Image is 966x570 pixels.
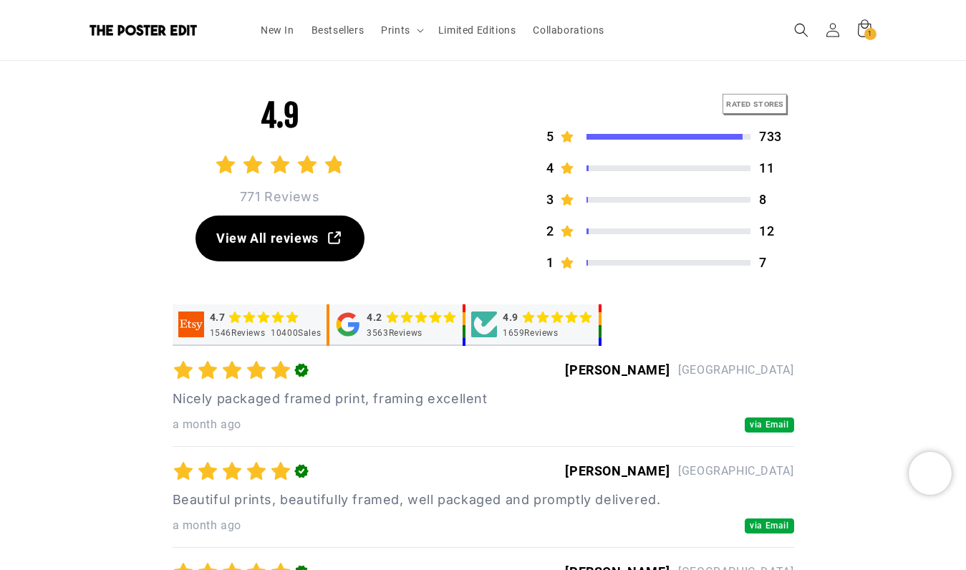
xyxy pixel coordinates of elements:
[546,127,554,147] p: 5
[261,24,294,37] span: New In
[372,15,430,45] summary: Prints
[868,28,872,40] span: 1
[759,221,793,241] p: 12
[252,15,303,45] a: New In
[759,190,793,210] p: 8
[210,327,266,339] div: 1546 Reviews
[726,100,784,110] tspan: RATED STORES
[303,15,373,45] a: Bestsellers
[909,452,952,495] iframe: Chatra live chat
[381,24,410,37] span: Prints
[745,518,793,533] button: via Email
[173,389,794,408] p: Nicely packaged framed print, framing excellent
[367,310,382,324] div: 4.2
[678,360,793,380] p: [GEOGRAPHIC_DATA]
[178,311,204,337] img: etsy integration
[216,228,319,248] span: View All reviews
[565,357,670,383] div: [PERSON_NAME]
[503,310,518,324] div: 4.9
[335,311,361,337] img: google integration
[533,24,604,37] span: Collaborations
[311,24,364,37] span: Bestsellers
[546,190,554,210] p: 3
[546,253,554,273] p: 1
[430,15,525,45] a: Limited Editions
[261,101,299,131] h2: 4.9
[565,458,670,484] div: [PERSON_NAME]
[195,216,364,261] a: View All reviews
[503,327,559,339] div: 1659 Reviews
[759,253,793,273] p: 7
[84,19,238,42] a: The Poster Edit
[471,311,497,337] img: judgeme integration
[367,327,422,339] div: 3563 Reviews
[90,24,197,36] img: The Poster Edit
[524,15,612,45] a: Collaborations
[678,461,793,481] p: [GEOGRAPHIC_DATA]
[271,327,321,339] div: 10400 Sales
[759,158,793,178] p: 11
[210,310,226,324] div: 4.7
[786,14,817,46] summary: Search
[173,516,242,536] button: a month ago
[546,158,554,178] p: 4
[240,184,320,210] p: 771 Reviews
[438,24,516,37] span: Limited Editions
[759,127,793,147] p: 733
[173,415,242,435] button: a month ago
[546,221,554,241] p: 2
[173,490,794,509] p: Beautiful prints, beautifully framed, well packaged and promptly delivered.
[745,417,793,433] button: via Email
